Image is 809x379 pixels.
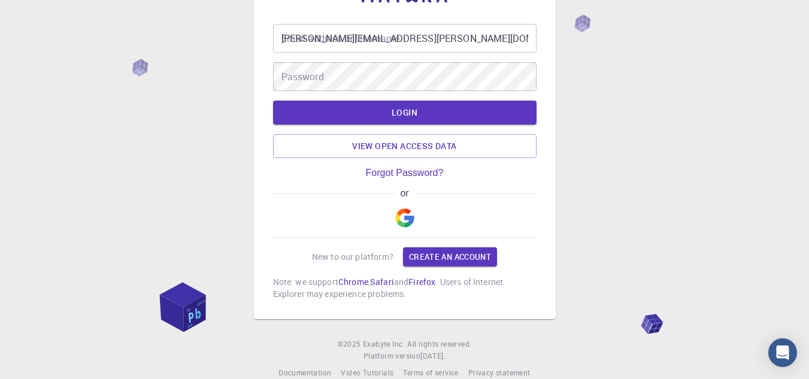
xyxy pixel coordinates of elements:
[768,338,797,367] div: Open Intercom Messenger
[370,276,394,287] a: Safari
[278,367,331,379] a: Documentation
[420,350,446,362] a: [DATE].
[395,188,414,199] span: or
[273,276,537,300] p: Note: we support , and . Users of Internet Explorer may experience problems.
[403,368,458,377] span: Terms of service
[338,338,363,350] span: © 2025
[366,168,444,178] a: Forgot Password?
[312,251,393,263] p: New to our platform?
[407,338,471,350] span: All rights reserved.
[341,367,393,379] a: Video Tutorials
[363,339,405,348] span: Exabyte Inc.
[408,276,435,287] a: Firefox
[403,367,458,379] a: Terms of service
[278,368,331,377] span: Documentation
[338,276,368,287] a: Chrome
[273,134,537,158] a: View open access data
[273,101,537,125] button: LOGIN
[395,208,414,228] img: Google
[363,338,405,350] a: Exabyte Inc.
[420,351,446,360] span: [DATE] .
[468,368,531,377] span: Privacy statement
[363,350,420,362] span: Platform version
[468,367,531,379] a: Privacy statement
[341,368,393,377] span: Video Tutorials
[403,247,497,266] a: Create an account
